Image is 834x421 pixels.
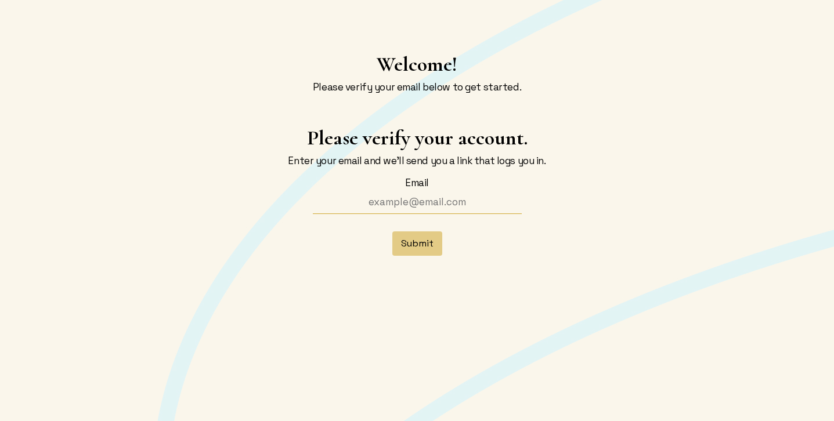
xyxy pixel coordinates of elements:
input: example@email.com [301,191,533,213]
button: Submit [392,231,442,256]
label: Email [236,176,598,189]
p: Enter your email and we'll send you a link that logs you in. [236,154,598,167]
h1: Welcome! [41,52,793,76]
h1: Please verify your account. [236,126,598,150]
p: Please verify your email below to get started. [41,81,793,93]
